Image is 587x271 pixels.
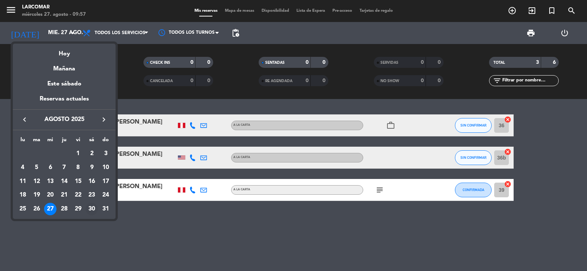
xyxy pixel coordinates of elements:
[99,203,112,215] div: 31
[71,188,85,202] td: 22 de agosto de 2025
[58,203,70,215] div: 28
[72,161,84,174] div: 8
[99,188,113,202] td: 24 de agosto de 2025
[43,202,57,216] td: 27 de agosto de 2025
[17,189,29,201] div: 18
[43,136,57,147] th: miércoles
[57,188,71,202] td: 21 de agosto de 2025
[71,136,85,147] th: viernes
[13,94,116,109] div: Reservas actuales
[16,147,71,161] td: AGO.
[99,175,112,188] div: 17
[99,175,113,188] td: 17 de agosto de 2025
[44,189,56,201] div: 20
[85,175,98,188] div: 16
[57,202,71,216] td: 28 de agosto de 2025
[18,115,31,124] button: keyboard_arrow_left
[31,115,97,124] span: agosto 2025
[30,175,44,188] td: 12 de agosto de 2025
[20,115,29,124] i: keyboard_arrow_left
[57,175,71,188] td: 14 de agosto de 2025
[16,175,30,188] td: 11 de agosto de 2025
[16,161,30,175] td: 4 de agosto de 2025
[71,175,85,188] td: 15 de agosto de 2025
[44,175,56,188] div: 13
[85,161,99,175] td: 9 de agosto de 2025
[71,202,85,216] td: 29 de agosto de 2025
[16,202,30,216] td: 25 de agosto de 2025
[99,161,112,174] div: 10
[30,203,43,215] div: 26
[72,189,84,201] div: 22
[72,175,84,188] div: 15
[58,161,70,174] div: 7
[99,147,113,161] td: 3 de agosto de 2025
[85,188,99,202] td: 23 de agosto de 2025
[58,189,70,201] div: 21
[71,161,85,175] td: 8 de agosto de 2025
[13,74,116,94] div: Este sábado
[44,203,56,215] div: 27
[85,136,99,147] th: sábado
[85,175,99,188] td: 16 de agosto de 2025
[16,188,30,202] td: 18 de agosto de 2025
[85,161,98,174] div: 9
[44,161,56,174] div: 6
[72,203,84,215] div: 29
[16,136,30,147] th: lunes
[97,115,110,124] button: keyboard_arrow_right
[99,202,113,216] td: 31 de agosto de 2025
[30,175,43,188] div: 12
[30,161,44,175] td: 5 de agosto de 2025
[43,188,57,202] td: 20 de agosto de 2025
[85,147,98,160] div: 2
[57,136,71,147] th: jueves
[99,161,113,175] td: 10 de agosto de 2025
[43,161,57,175] td: 6 de agosto de 2025
[99,189,112,201] div: 24
[30,202,44,216] td: 26 de agosto de 2025
[57,161,71,175] td: 7 de agosto de 2025
[30,189,43,201] div: 19
[30,161,43,174] div: 5
[30,136,44,147] th: martes
[72,147,84,160] div: 1
[17,175,29,188] div: 11
[71,147,85,161] td: 1 de agosto de 2025
[85,147,99,161] td: 2 de agosto de 2025
[85,202,99,216] td: 30 de agosto de 2025
[85,203,98,215] div: 30
[99,136,113,147] th: domingo
[99,115,108,124] i: keyboard_arrow_right
[58,175,70,188] div: 14
[17,161,29,174] div: 4
[85,189,98,201] div: 23
[13,44,116,59] div: Hoy
[30,188,44,202] td: 19 de agosto de 2025
[17,203,29,215] div: 25
[99,147,112,160] div: 3
[13,59,116,74] div: Mañana
[43,175,57,188] td: 13 de agosto de 2025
